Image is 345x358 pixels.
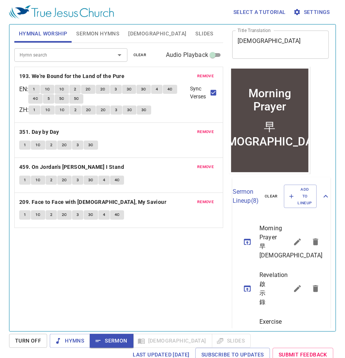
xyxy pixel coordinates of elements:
[86,107,91,113] span: 2C
[98,210,110,219] button: 4
[9,334,47,348] button: Turn Off
[19,72,124,81] b: 193. We're Bound for the Land of the Pure
[72,176,83,185] button: 3
[98,176,110,185] button: 4
[72,141,83,150] button: 3
[232,177,331,216] div: Sermon Lineup(8)clearAdd to Lineup
[88,142,94,148] span: 3C
[81,85,95,94] button: 2C
[259,224,270,260] span: Morning Prayer 早[DEMOGRAPHIC_DATA]
[55,85,69,94] button: 1C
[59,95,64,102] span: 5C
[230,5,289,19] button: Select a tutorial
[15,336,41,346] span: Turn Off
[110,210,124,219] button: 4C
[259,271,270,307] span: Revelation 啟示錄
[197,129,214,135] span: remove
[233,187,259,205] p: Sermon Lineup ( 8 )
[76,29,119,38] span: Sermon Hymns
[19,127,60,137] button: 351. Day by Day
[229,67,310,174] iframe: from-child
[28,85,40,94] button: 1
[50,334,90,348] button: Hymns
[110,176,124,185] button: 4C
[50,211,52,218] span: 2
[115,211,120,218] span: 4C
[69,94,84,103] button: 5C
[101,107,106,113] span: 2C
[122,85,136,94] button: 3C
[70,106,81,115] button: 2
[19,29,67,38] span: Hymnal Worship
[265,193,278,200] span: clear
[55,94,69,103] button: 5C
[90,334,133,348] button: Sermon
[81,106,96,115] button: 2C
[151,85,163,94] button: 4
[190,85,209,101] span: Sync Verses
[141,86,146,93] span: 3C
[127,86,132,93] span: 3C
[167,86,173,93] span: 4C
[96,85,110,94] button: 2C
[96,336,127,346] span: Sermon
[19,197,166,207] b: 209. Face to Face with [DEMOGRAPHIC_DATA], My Saviour
[31,210,45,219] button: 1C
[166,50,208,60] span: Audio Playback
[33,107,35,113] span: 1
[40,85,55,94] button: 1C
[69,85,81,94] button: 2
[128,29,186,38] span: [DEMOGRAPHIC_DATA]
[115,177,120,184] span: 4C
[50,177,52,184] span: 2
[46,176,57,185] button: 2
[127,107,132,113] span: 3C
[57,210,72,219] button: 2C
[50,142,52,148] span: 2
[74,95,79,102] span: 5C
[28,94,43,103] button: 4C
[19,162,126,172] button: 459. On Jordan's [PERSON_NAME] I Stand
[62,142,67,148] span: 2C
[84,141,98,150] button: 3C
[77,211,79,218] span: 3
[29,106,40,115] button: 1
[19,197,168,207] button: 209. Face to Face with [DEMOGRAPHIC_DATA], My Saviour
[35,142,41,148] span: 1C
[197,73,214,80] span: remove
[19,176,31,185] button: 1
[292,5,333,19] button: Settings
[103,211,105,218] span: 4
[193,162,218,171] button: remove
[137,106,151,115] button: 3C
[33,95,38,102] span: 4C
[195,29,213,38] span: Slides
[33,86,35,93] span: 1
[72,210,83,219] button: 3
[62,177,67,184] span: 2C
[197,164,214,170] span: remove
[289,186,312,207] span: Add to Lineup
[19,106,29,115] p: ZH :
[43,94,54,103] button: 5
[57,176,72,185] button: 2C
[88,211,94,218] span: 3C
[136,85,151,94] button: 3C
[46,141,57,150] button: 2
[74,107,77,113] span: 2
[45,107,51,113] span: 1C
[19,85,28,94] p: EN :
[193,127,218,136] button: remove
[56,336,84,346] span: Hymns
[86,86,91,93] span: 2C
[103,177,105,184] span: 4
[193,197,218,207] button: remove
[59,86,64,93] span: 1C
[233,8,286,17] span: Select a tutorial
[110,85,121,94] button: 3
[163,85,177,94] button: 4C
[74,86,76,93] span: 2
[35,177,41,184] span: 1C
[48,95,50,102] span: 5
